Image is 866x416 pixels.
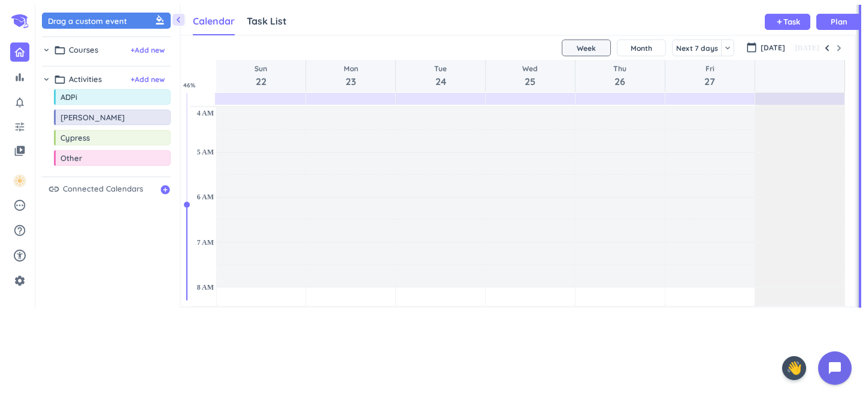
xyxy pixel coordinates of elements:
[60,92,151,102] span: ADPi
[131,74,165,85] span: + Add new
[69,74,102,86] span: Activities
[160,184,171,195] i: add_circle
[131,45,165,56] button: +Add new
[63,183,143,195] span: Connected Calendars
[702,62,717,90] a: Go to June 27, 2025
[522,63,538,74] span: Wed
[704,63,715,74] span: Fri
[816,14,862,30] button: Plan
[60,153,151,163] span: Other
[434,74,447,89] span: 24
[42,45,51,54] i: chevron_right
[60,133,151,142] span: Cypress
[613,63,626,74] span: Thu
[183,81,204,90] span: 46 %
[14,275,26,287] i: settings
[48,183,60,195] i: link
[60,113,151,122] span: [PERSON_NAME]
[14,145,26,157] i: video_library
[344,74,358,89] span: 23
[794,41,821,55] button: [DATE]
[195,193,216,202] div: 6 AM
[255,63,267,74] span: Sun
[54,44,66,56] i: folder_open
[344,63,358,74] span: Mon
[577,44,596,53] span: Week
[172,14,184,26] i: chevron_left
[69,44,98,56] span: Courses
[48,15,168,26] div: Drag a custom event
[247,15,287,27] span: Task List
[195,238,216,247] div: 7 AM
[520,62,540,90] a: Go to June 25, 2025
[14,121,26,133] i: tune
[10,68,29,87] a: bar_chart
[42,75,51,84] i: chevron_right
[611,62,629,90] a: Go to June 26, 2025
[765,14,810,30] button: addTask
[746,42,757,53] i: calendar_today
[131,45,165,56] span: + Add new
[833,42,845,54] button: Next Week
[13,224,26,237] i: help_outline
[54,74,66,86] i: folder_open
[255,74,267,89] span: 22
[761,42,785,53] span: [DATE]
[434,63,447,74] span: Tue
[821,42,833,54] button: Previous Week
[195,148,216,157] div: 5 AM
[14,71,26,83] i: bar_chart
[13,199,26,212] i: pending
[786,359,802,378] span: 👋
[131,74,165,85] button: +Add new
[631,44,652,53] span: Month
[831,18,847,26] span: Plan
[193,15,235,27] span: Calendar
[676,44,718,53] span: Next 7 days
[14,96,26,108] i: notifications_none
[195,283,216,292] div: 8 AM
[613,74,626,89] span: 26
[522,74,538,89] span: 25
[10,271,30,290] a: settings
[704,74,715,89] span: 27
[723,43,732,53] i: keyboard_arrow_down
[252,62,270,90] a: Go to June 22, 2025
[432,62,449,90] a: Go to June 24, 2025
[195,109,216,118] div: 4 AM
[341,62,361,90] a: Go to June 23, 2025
[776,18,783,26] i: add
[783,18,800,26] span: Task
